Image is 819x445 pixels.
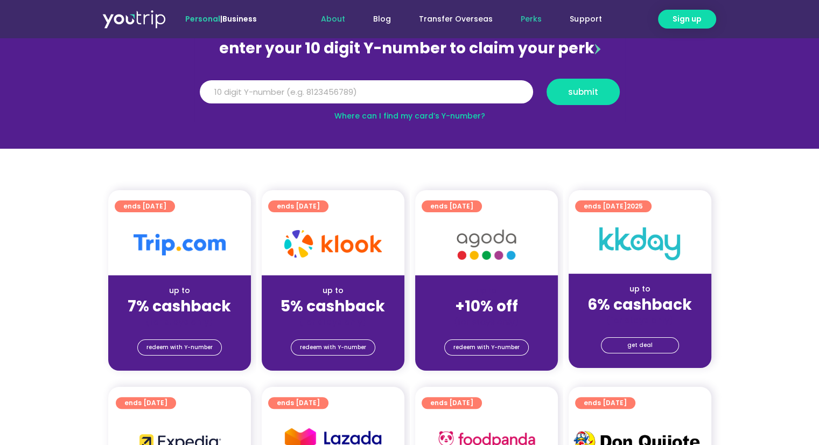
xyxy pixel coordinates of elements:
div: (for stays only) [270,316,396,328]
span: ends [DATE] [584,397,627,409]
a: ends [DATE] [268,200,328,212]
a: About [307,9,359,29]
a: Transfer Overseas [405,9,507,29]
span: redeem with Y-number [453,340,520,355]
span: Personal [185,13,220,24]
span: redeem with Y-number [146,340,213,355]
a: Sign up [658,10,716,29]
span: ends [DATE] [123,200,166,212]
strong: 7% cashback [128,296,231,317]
div: up to [577,283,703,295]
a: redeem with Y-number [137,339,222,356]
a: ends [DATE] [115,200,175,212]
form: Y Number [200,79,620,113]
a: ends [DATE] [116,397,176,409]
a: ends [DATE] [422,397,482,409]
input: 10 digit Y-number (e.g. 8123456789) [200,80,533,104]
a: Perks [507,9,556,29]
div: up to [117,285,242,296]
span: | [185,13,257,24]
a: ends [DATE] [575,397,635,409]
div: (for stays only) [117,316,242,328]
a: Business [222,13,257,24]
span: ends [DATE] [584,200,643,212]
span: Sign up [673,13,702,25]
span: up to [477,285,496,296]
strong: 6% cashback [587,294,692,315]
a: redeem with Y-number [291,339,375,356]
button: submit [547,79,620,105]
span: submit [568,88,598,96]
a: ends [DATE] [268,397,328,409]
strong: 5% cashback [281,296,385,317]
strong: +10% off [455,296,518,317]
nav: Menu [286,9,615,29]
div: enter your 10 digit Y-number to claim your perk [194,34,625,62]
span: ends [DATE] [430,397,473,409]
a: redeem with Y-number [444,339,529,356]
div: up to [270,285,396,296]
a: get deal [601,337,679,353]
span: ends [DATE] [430,200,473,212]
span: ends [DATE] [277,397,320,409]
a: Support [556,9,615,29]
a: Where can I find my card’s Y-number? [334,110,485,121]
a: ends [DATE] [422,200,482,212]
div: (for stays only) [424,316,549,328]
span: ends [DATE] [277,200,320,212]
span: redeem with Y-number [300,340,366,355]
span: get deal [627,338,653,353]
span: ends [DATE] [124,397,167,409]
a: Blog [359,9,405,29]
span: 2025 [627,201,643,211]
div: (for stays only) [577,315,703,326]
a: ends [DATE]2025 [575,200,652,212]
